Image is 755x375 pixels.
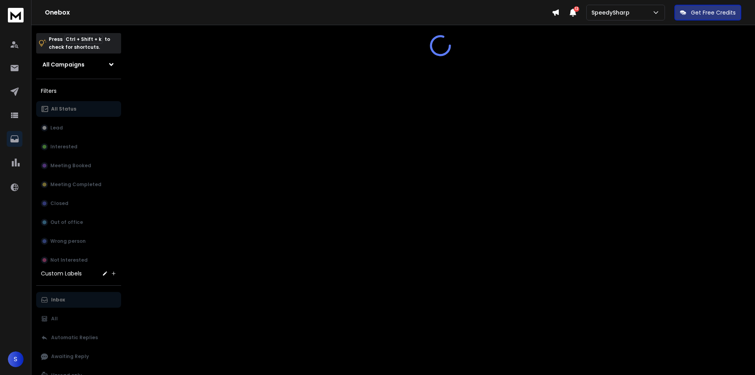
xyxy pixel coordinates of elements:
[36,57,121,72] button: All Campaigns
[8,351,24,367] button: S
[49,35,110,51] p: Press to check for shortcuts.
[591,9,633,17] p: SpeedySharp
[36,85,121,96] h3: Filters
[41,270,82,277] h3: Custom Labels
[42,61,85,68] h1: All Campaigns
[8,8,24,22] img: logo
[674,5,741,20] button: Get Free Credits
[64,35,103,44] span: Ctrl + Shift + k
[574,6,579,12] span: 12
[45,8,552,17] h1: Onebox
[691,9,736,17] p: Get Free Credits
